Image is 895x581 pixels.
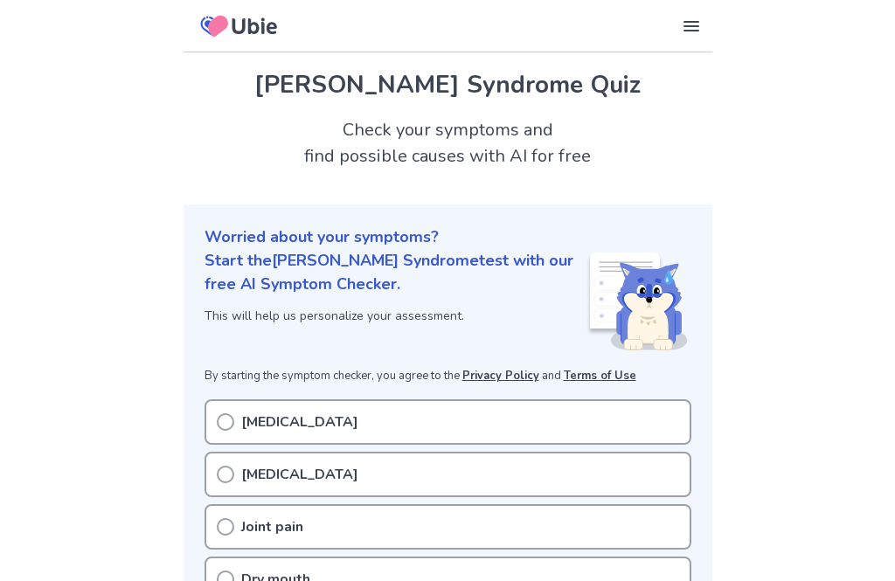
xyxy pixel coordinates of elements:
p: Start the [PERSON_NAME] Syndrome test with our free AI Symptom Checker. [205,249,586,296]
h1: [PERSON_NAME] Syndrome Quiz [205,66,691,103]
p: [MEDICAL_DATA] [241,412,358,432]
p: Joint pain [241,516,303,537]
p: Worried about your symptoms? [205,225,691,249]
a: Terms of Use [564,368,636,384]
p: This will help us personalize your assessment. [205,307,586,325]
h2: Check your symptoms and find possible causes with AI for free [184,117,712,169]
a: Privacy Policy [462,368,539,384]
img: Shiba [586,252,688,350]
p: [MEDICAL_DATA] [241,464,358,485]
p: By starting the symptom checker, you agree to the and [205,368,691,385]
